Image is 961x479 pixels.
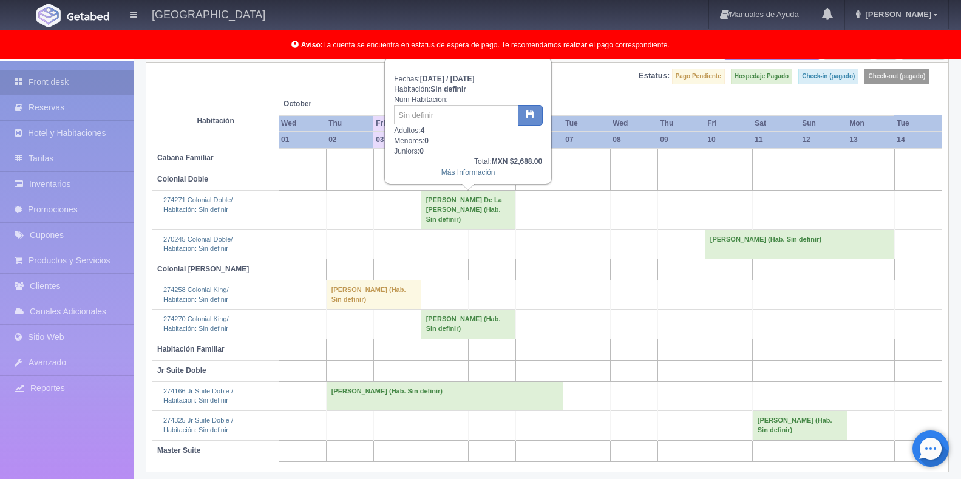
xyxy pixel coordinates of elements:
td: [PERSON_NAME] (Hab. Sin definir) [326,280,421,309]
th: 07 [563,132,610,148]
b: Colonial Doble [157,175,208,183]
b: 4 [421,126,425,135]
th: Sat [752,115,800,132]
th: 09 [657,132,705,148]
b: MXN $2,688.00 [492,157,542,166]
th: Thu [657,115,705,132]
b: Aviso: [301,41,323,49]
b: 0 [424,137,429,145]
th: Fri [705,115,752,132]
th: 12 [800,132,847,148]
th: 08 [610,132,657,148]
th: Fri [373,115,421,132]
td: [PERSON_NAME] (Hab. Sin definir) [326,381,563,410]
th: 02 [326,132,373,148]
span: October [284,99,368,109]
td: [PERSON_NAME] (Hab. Sin definir) [705,229,894,259]
a: 274258 Colonial King/Habitación: Sin definir [163,286,229,303]
b: Habitación Familiar [157,345,225,353]
b: 0 [419,147,424,155]
span: [PERSON_NAME] [862,10,931,19]
td: [PERSON_NAME] (Hab. Sin definir) [752,411,847,440]
a: Más Información [441,168,495,177]
th: Thu [326,115,373,132]
th: Sun [800,115,847,132]
div: Total: [394,157,542,167]
b: Sin definir [430,85,466,93]
th: 01 [279,132,326,148]
td: [PERSON_NAME] De La [PERSON_NAME] (Hab. Sin definir) [421,191,515,229]
b: Master Suite [157,446,200,455]
label: Pago Pendiente [672,69,725,84]
a: 274325 Jr Suite Doble /Habitación: Sin definir [163,416,233,433]
a: 274271 Colonial Doble/Habitación: Sin definir [163,196,233,213]
th: Mon [847,115,894,132]
th: Wed [610,115,657,132]
a: 274270 Colonial King/Habitación: Sin definir [163,315,229,332]
img: Getabed [67,12,109,21]
strong: Habitación [197,117,234,125]
th: 13 [847,132,894,148]
th: Wed [279,115,326,132]
th: 14 [894,132,942,148]
th: Tue [563,115,610,132]
td: [PERSON_NAME] (Hab. Sin definir) [421,310,515,339]
a: 270245 Colonial Doble/Habitación: Sin definir [163,236,233,253]
b: Cabaña Familiar [157,154,214,162]
a: 274166 Jr Suite Doble /Habitación: Sin definir [163,387,233,404]
label: Check-out (pagado) [864,69,929,84]
label: Estatus: [639,70,670,82]
th: 03 [373,132,421,148]
h4: [GEOGRAPHIC_DATA] [152,6,265,21]
b: Colonial [PERSON_NAME] [157,265,249,273]
img: Getabed [36,4,61,27]
label: Hospedaje Pagado [731,69,792,84]
th: 11 [752,132,800,148]
input: Sin definir [394,105,518,124]
b: [DATE] / [DATE] [420,75,475,83]
th: Tue [894,115,942,132]
div: Fechas: Habitación: Núm Habitación: Adultos: Menores: Juniors: [385,58,551,183]
label: Check-in (pagado) [798,69,858,84]
b: Jr Suite Doble [157,366,206,375]
th: 10 [705,132,752,148]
